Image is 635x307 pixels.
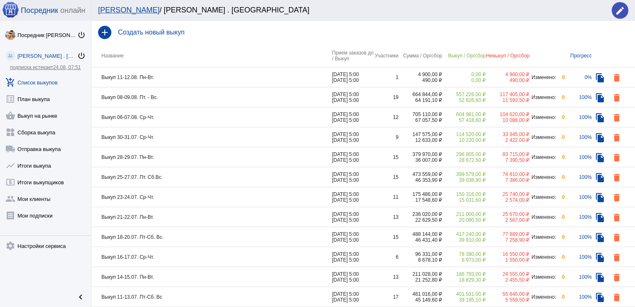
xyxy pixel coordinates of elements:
div: 0 [556,194,565,200]
div: 7 390,50 ₽ [486,157,529,163]
mat-icon: show_chart [5,161,15,171]
div: 557 226,00 ₽ [442,92,486,97]
div: 17 548,60 ₽ [399,197,442,203]
td: 100% [565,287,592,307]
div: 39 185,10 ₽ [442,297,486,303]
mat-icon: delete [612,213,622,223]
th: Прогресс [565,44,592,67]
div: 25 740,00 ₽ [486,191,529,197]
div: 77 889,00 ₽ [486,231,529,237]
td: 15 [374,227,399,247]
img: apple-icon-60x60.png [2,1,19,18]
div: 45 149,60 ₽ [399,297,442,303]
img: community_200.png [5,51,15,61]
span: 24.08, 07:51 [53,64,81,70]
div: 0 [556,154,565,160]
mat-icon: add [98,26,111,39]
td: [DATE] 5:00 [DATE] 5:00 [332,107,374,127]
div: Изменено: [529,154,556,160]
div: 0 [556,214,565,220]
mat-icon: delete [612,253,622,262]
mat-icon: power_settings_new [77,31,86,39]
mat-icon: file_copy [595,93,605,103]
div: 1 550,00 ₽ [486,257,529,263]
mat-icon: file_copy [595,272,605,282]
div: 488 144,00 ₽ [399,231,442,237]
th: Невыкуп / Оргсбор [486,44,529,67]
div: 33 945,00 ₽ [486,131,529,137]
mat-icon: delete [612,272,622,282]
div: 0 [556,254,565,260]
mat-icon: delete [612,233,622,243]
mat-icon: settings [5,241,15,251]
div: 0 [556,234,565,240]
div: 74 810,00 ₽ [486,171,529,177]
div: 21 252,80 ₽ [399,277,442,283]
td: Выкуп 21-22.07. Пн-Вт. [91,207,332,227]
mat-icon: delete [612,113,622,123]
div: 461 016,00 ₽ [399,291,442,297]
td: 12 [374,107,399,127]
th: Участники [374,44,399,67]
div: 2 574,00 ₽ [486,197,529,203]
mat-icon: shopping_basket [5,111,15,121]
div: 473 559,00 ₽ [399,171,442,177]
td: Выкуп 30-31.07. Ср-Чт. [91,127,332,147]
div: 18 829,30 ₽ [442,277,486,283]
div: 0 [556,114,565,120]
td: [DATE] 5:00 [DATE] 5:00 [332,207,374,227]
mat-icon: local_shipping [5,144,15,154]
div: 0 [556,274,565,280]
mat-icon: receipt [5,210,15,220]
div: 4 900,00 ₽ [399,72,442,77]
div: 46 353,90 ₽ [399,177,442,183]
div: 705 110,00 ₽ [399,111,442,117]
mat-icon: delete [612,193,622,203]
div: 46 431,40 ₽ [399,237,442,243]
a: [PERSON_NAME] [98,6,160,14]
mat-icon: delete [612,93,622,103]
div: 5 559,50 ₽ [486,297,529,303]
div: Изменено: [529,114,556,120]
div: 417 240,00 ₽ [442,231,486,237]
div: 2 567,00 ₽ [486,217,529,223]
td: [DATE] 5:00 [DATE] 5:00 [332,287,374,307]
td: 100% [565,267,592,287]
div: 96 331,00 ₽ [399,251,442,257]
th: Сумма / Оргсбор [399,44,442,67]
div: Изменено: [529,174,556,180]
div: Изменено: [529,294,556,300]
div: 296 805,00 ₽ [442,151,486,157]
div: 379 970,00 ₽ [399,151,442,157]
div: 211 028,00 ₽ [399,271,442,277]
div: 7 386,00 ₽ [486,177,529,183]
div: Изменено: [529,134,556,140]
mat-icon: file_copy [595,253,605,262]
div: 52 826,60 ₽ [442,97,486,103]
div: 8 678,10 ₽ [399,257,442,263]
div: 147 575,00 ₽ [399,131,442,137]
td: 0% [565,67,592,87]
div: Изменено: [529,274,556,280]
td: [DATE] 5:00 [DATE] 5:00 [332,147,374,167]
div: 0,00 ₽ [442,72,486,77]
td: [DATE] 5:00 [DATE] 5:00 [332,167,374,187]
div: 55 845,00 ₽ [486,291,529,297]
td: [DATE] 5:00 [DATE] 5:00 [332,247,374,267]
div: 0 [556,294,565,300]
div: 186 793,00 ₽ [442,271,486,277]
td: 6 [374,247,399,267]
th: Выкуп / Оргсбор [442,44,486,67]
div: 67 057,50 ₽ [399,117,442,123]
mat-icon: delete [612,73,622,83]
div: 15 031,60 ₽ [442,197,486,203]
td: 15 [374,167,399,187]
td: 15 [374,147,399,167]
div: 104 620,00 ₽ [486,111,529,117]
div: 83 715,00 ₽ [486,151,529,157]
div: 78 380,00 ₽ [442,251,486,257]
td: 100% [565,127,592,147]
div: 175 486,00 ₽ [399,191,442,197]
div: 490,00 ₽ [486,77,529,83]
mat-icon: edit [615,6,625,16]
